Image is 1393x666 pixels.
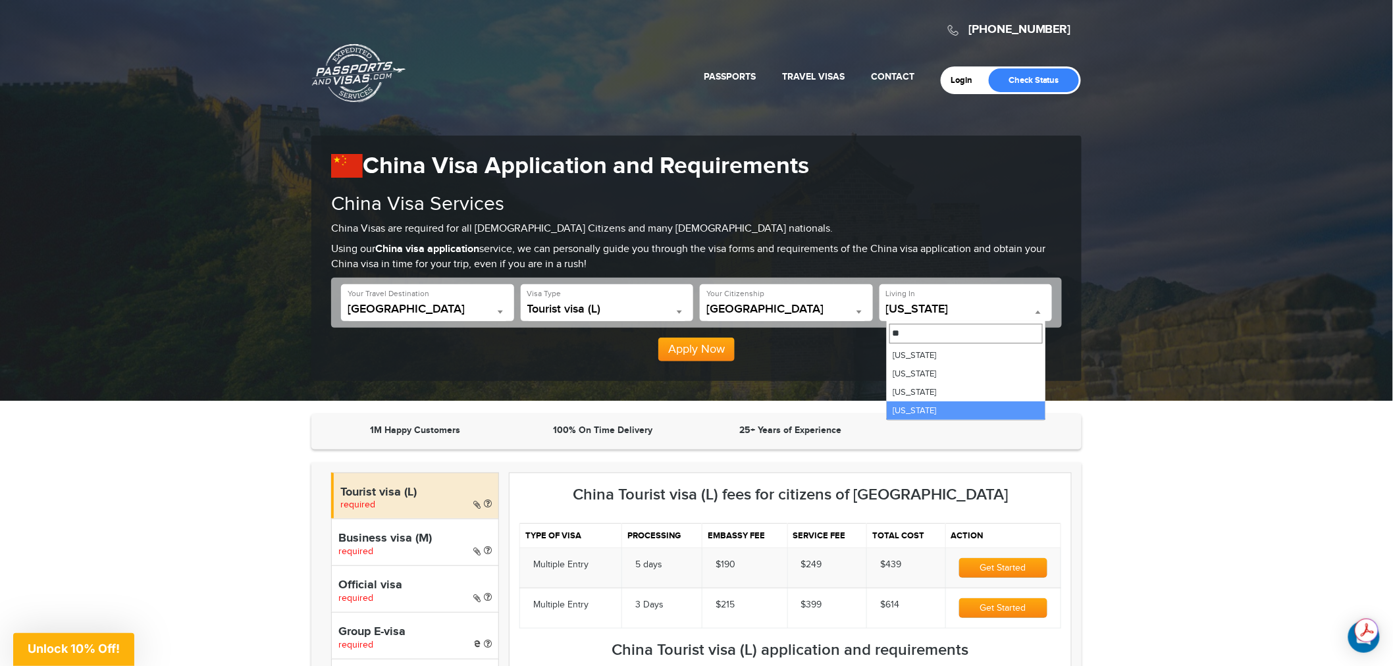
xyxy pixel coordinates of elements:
[331,193,1062,215] h2: China Visa Services
[887,365,1045,383] li: [US_STATE]
[739,424,841,436] strong: 25+ Years of Experience
[782,71,845,82] a: Travel Visas
[886,303,1046,316] span: California
[886,288,916,299] label: Living In
[951,75,982,86] a: Login
[1348,621,1380,653] div: Open Intercom Messenger
[716,559,735,570] span: $190
[880,600,899,610] span: $614
[801,600,822,610] span: $399
[553,424,652,436] strong: 100% On Time Delivery
[338,593,373,603] span: required
[706,288,764,299] label: Your Citizenship
[338,532,492,546] h4: Business visa (M)
[28,642,120,655] span: Unlock 10% Off!
[889,324,1043,344] input: Search
[527,303,687,316] span: Tourist visa (L)
[520,523,622,548] th: Type of visa
[959,563,1047,573] a: Get Started
[533,600,589,610] span: Multiple Entry
[370,424,460,436] strong: 1M Happy Customers
[968,22,1071,37] a: [PHONE_NUMBER]
[959,558,1047,578] button: Get Started
[702,523,787,548] th: Embassy fee
[635,600,664,610] span: 3 Days
[533,559,589,570] span: Multiple Entry
[716,600,735,610] span: $215
[704,71,756,82] a: Passports
[622,523,702,548] th: Processing
[867,523,945,548] th: Total cost
[331,152,1062,180] h1: China Visa Application and Requirements
[338,546,373,557] span: required
[706,303,866,321] span: United States
[880,559,901,570] span: $439
[13,633,134,666] div: Unlock 10% Off!
[312,43,406,103] a: Passports & [DOMAIN_NAME]
[658,338,735,361] button: Apply Now
[706,303,866,316] span: United States
[331,222,1062,237] p: China Visas are required for all [DEMOGRAPHIC_DATA] Citizens and many [DEMOGRAPHIC_DATA] nationals.
[527,288,562,299] label: Visa Type
[338,626,492,639] h4: Group E-visa
[338,640,373,650] span: required
[959,603,1047,613] a: Get Started
[801,559,822,570] span: $249
[348,303,508,316] span: China
[331,242,1062,272] p: Using our service, we can personally guide you through the visa forms and requirements of the Chi...
[887,424,1068,440] iframe: Customer reviews powered by Trustpilot
[635,559,662,570] span: 5 days
[519,486,1061,503] h3: China Tourist visa (L) fees for citizens of [GEOGRAPHIC_DATA]
[348,288,429,299] label: Your Travel Destination
[519,642,1061,659] h3: China Tourist visa (L) application and requirements
[340,499,375,510] span: required
[945,523,1061,548] th: Action
[887,383,1045,401] li: [US_STATE]
[527,303,687,321] span: Tourist visa (L)
[871,71,914,82] a: Contact
[959,598,1047,618] button: Get Started
[340,486,492,499] h4: Tourist visa (L)
[338,579,492,592] h4: Official visa
[348,303,508,321] span: China
[989,68,1079,92] a: Check Status
[887,346,1045,365] li: [US_STATE]
[886,303,1046,321] span: California
[375,243,479,255] strong: China visa application
[887,401,1045,420] li: [US_STATE]
[787,523,867,548] th: Service fee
